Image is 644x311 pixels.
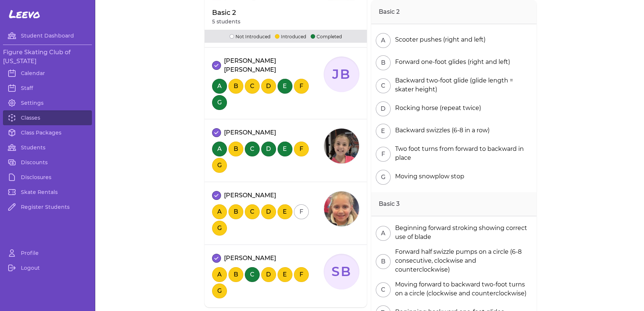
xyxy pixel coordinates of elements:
button: C [245,267,260,282]
a: Skate Rentals [3,185,92,200]
button: D [376,101,391,116]
div: Forward half swizzle pumps on a circle (6-8 consecutive, clockwise and counterclockwise) [392,247,532,274]
p: Basic 2 [212,7,240,18]
button: F [294,142,309,156]
a: Staff [3,81,92,95]
p: Introduced [275,33,306,40]
a: Profile [3,246,92,260]
button: A [212,204,227,219]
p: 5 students [212,18,240,25]
button: F [294,79,309,94]
div: Moving forward to backward two-foot turns on a circle (clockwise and counterclockwise) [392,280,532,298]
button: G [212,221,227,236]
span: Leevo [9,7,40,21]
button: attendance [212,61,221,70]
p: [PERSON_NAME] [PERSON_NAME] [224,56,324,74]
button: attendance [212,254,221,263]
p: [PERSON_NAME] [224,128,276,137]
button: B [376,254,391,269]
button: E [278,204,292,219]
div: Forward one-foot glides (right and left) [392,58,510,67]
button: C [245,79,260,94]
button: C [245,204,260,219]
div: Two foot turns from forward to backward in place [392,145,532,162]
text: JB [331,67,351,82]
a: Discounts [3,155,92,170]
button: A [376,33,391,48]
a: Register Students [3,200,92,214]
button: B [228,142,243,156]
text: SB [331,264,352,279]
button: A [212,142,227,156]
p: [PERSON_NAME] [224,191,276,200]
button: D [261,267,276,282]
button: attendance [212,128,221,137]
button: A [212,267,227,282]
a: Class Packages [3,125,92,140]
button: E [278,79,292,94]
a: Calendar [3,66,92,81]
p: [PERSON_NAME] [224,254,276,263]
button: G [212,284,227,298]
button: G [212,158,227,173]
button: E [278,142,292,156]
a: Classes [3,110,92,125]
button: B [228,267,243,282]
a: Student Dashboard [3,28,92,43]
a: Logout [3,260,92,275]
button: attendance [212,191,221,200]
div: Backward two-foot glide (glide length = skater height) [392,76,532,94]
div: Moving snowplow stop [392,172,464,181]
div: Beginning forward stroking showing correct use of blade [392,224,532,242]
button: B [376,55,391,70]
button: G [212,95,227,110]
button: D [261,79,276,94]
button: D [261,142,276,156]
button: F [294,204,309,219]
button: C [245,142,260,156]
h2: Basic 3 [371,192,536,216]
div: Scooter pushes (right and left) [392,35,486,44]
a: Settings [3,95,92,110]
button: F [376,147,391,162]
button: E [376,124,391,139]
button: C [376,78,391,93]
button: A [212,79,227,94]
button: C [376,282,391,297]
button: B [228,204,243,219]
button: D [261,204,276,219]
button: E [278,267,292,282]
button: F [294,267,309,282]
button: B [228,79,243,94]
div: Rocking horse (repeat twice) [392,104,481,113]
a: Students [3,140,92,155]
div: Backward swizzles (6-8 in a row) [392,126,490,135]
p: Not Introduced [230,33,270,40]
p: Completed [311,33,342,40]
button: G [376,170,391,185]
a: Disclosures [3,170,92,185]
h3: Figure Skating Club of [US_STATE] [3,48,92,66]
button: A [376,226,391,241]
